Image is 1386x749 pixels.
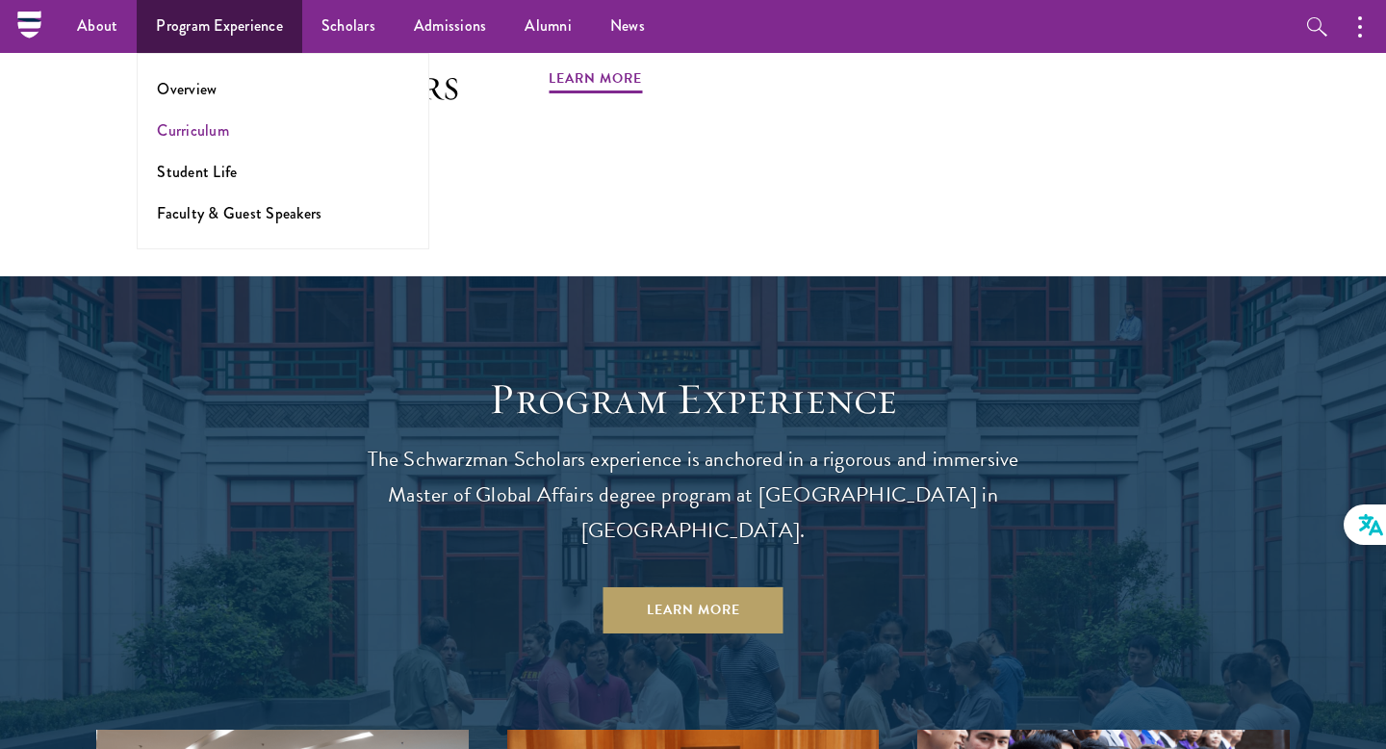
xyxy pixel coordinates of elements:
h1: Program Experience [346,373,1039,426]
p: The Schwarzman Scholars experience is anchored in a rigorous and immersive Master of Global Affai... [346,442,1039,549]
a: Faculty & Guest Speakers [157,202,321,224]
a: Overview [157,78,217,100]
a: Learn More [549,66,642,96]
a: Student Life [157,161,237,183]
a: Learn More [603,587,783,633]
a: Curriculum [157,119,229,142]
